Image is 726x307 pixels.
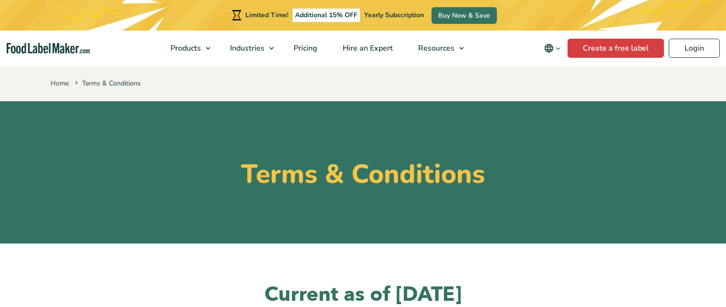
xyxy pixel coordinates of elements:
[431,7,497,24] a: Buy Now & Save
[340,43,394,53] span: Hire an Expert
[51,159,676,190] h1: Terms & Conditions
[218,31,279,66] a: Industries
[669,39,720,58] a: Login
[73,79,141,88] span: Terms & Conditions
[281,31,328,66] a: Pricing
[537,39,568,58] button: Change language
[364,11,424,20] span: Yearly Subscription
[415,43,455,53] span: Resources
[51,79,69,88] a: Home
[406,31,469,66] a: Resources
[293,9,360,22] span: Additional 15% OFF
[158,31,215,66] a: Products
[227,43,265,53] span: Industries
[245,11,288,20] span: Limited Time!
[7,43,90,54] a: Food Label Maker homepage
[568,39,664,58] a: Create a free label
[291,43,318,53] span: Pricing
[330,31,403,66] a: Hire an Expert
[168,43,202,53] span: Products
